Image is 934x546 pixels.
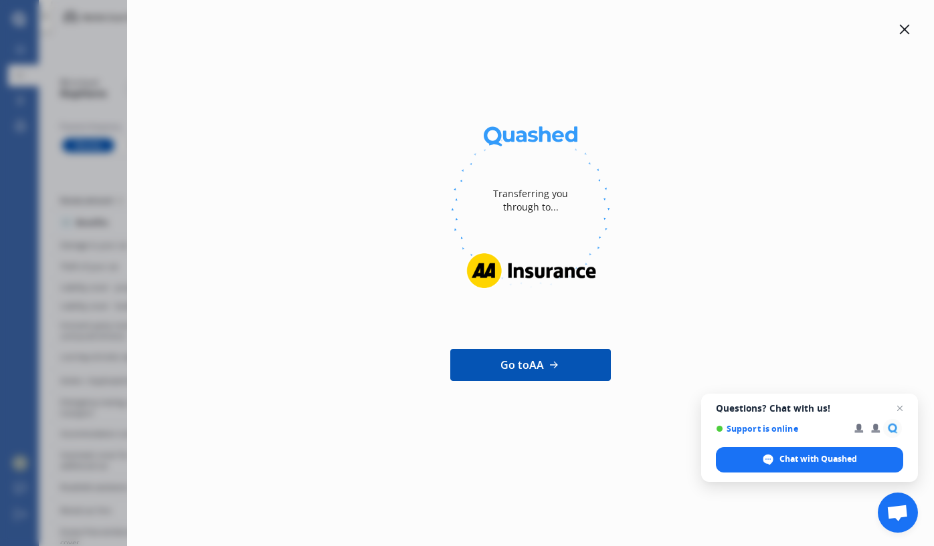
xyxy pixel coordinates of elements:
[878,493,918,533] a: Open chat
[779,453,857,465] span: Chat with Quashed
[716,403,903,414] span: Questions? Chat with us!
[477,160,584,241] div: Transferring you through to...
[450,349,611,381] a: Go toAA
[500,357,544,373] span: Go to AA
[716,447,903,472] span: Chat with Quashed
[451,241,610,301] img: AA.webp
[716,424,845,434] span: Support is online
